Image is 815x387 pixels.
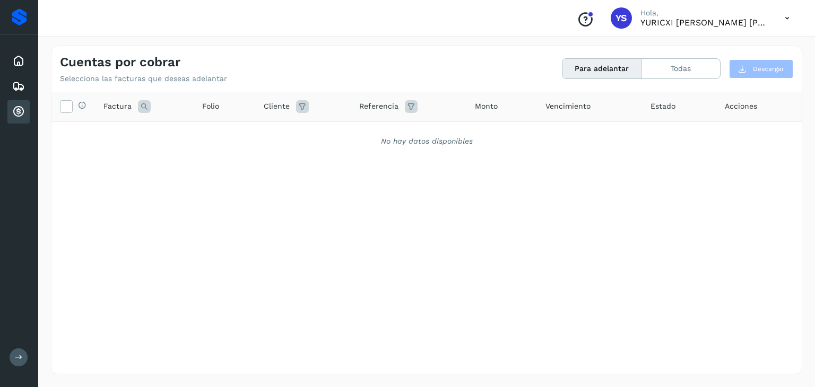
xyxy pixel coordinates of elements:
[7,100,30,124] div: Cuentas por cobrar
[359,101,398,112] span: Referencia
[562,59,641,78] button: Para adelantar
[202,101,219,112] span: Folio
[651,101,675,112] span: Estado
[7,75,30,98] div: Embarques
[65,136,788,147] div: No hay datos disponibles
[641,59,720,78] button: Todas
[725,101,757,112] span: Acciones
[264,101,290,112] span: Cliente
[640,8,768,17] p: Hola,
[640,17,768,28] p: YURICXI SARAHI CANIZALES AMPARO
[475,101,498,112] span: Monto
[753,64,784,74] span: Descargar
[60,55,180,70] h4: Cuentas por cobrar
[7,49,30,73] div: Inicio
[60,74,227,83] p: Selecciona las facturas que deseas adelantar
[545,101,591,112] span: Vencimiento
[729,59,793,78] button: Descargar
[103,101,132,112] span: Factura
